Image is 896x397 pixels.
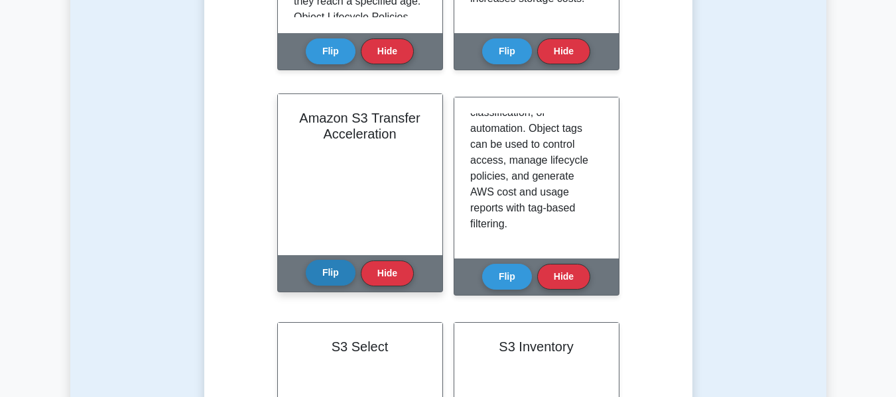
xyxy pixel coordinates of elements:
button: Flip [306,38,355,64]
h2: S3 Inventory [470,339,603,355]
button: Hide [361,260,414,286]
button: Flip [482,38,532,64]
button: Flip [482,264,532,290]
h2: Amazon S3 Transfer Acceleration [294,110,426,142]
h2: S3 Select [294,339,426,355]
button: Hide [537,264,590,290]
button: Hide [361,38,414,64]
button: Hide [537,38,590,64]
button: Flip [306,260,355,286]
